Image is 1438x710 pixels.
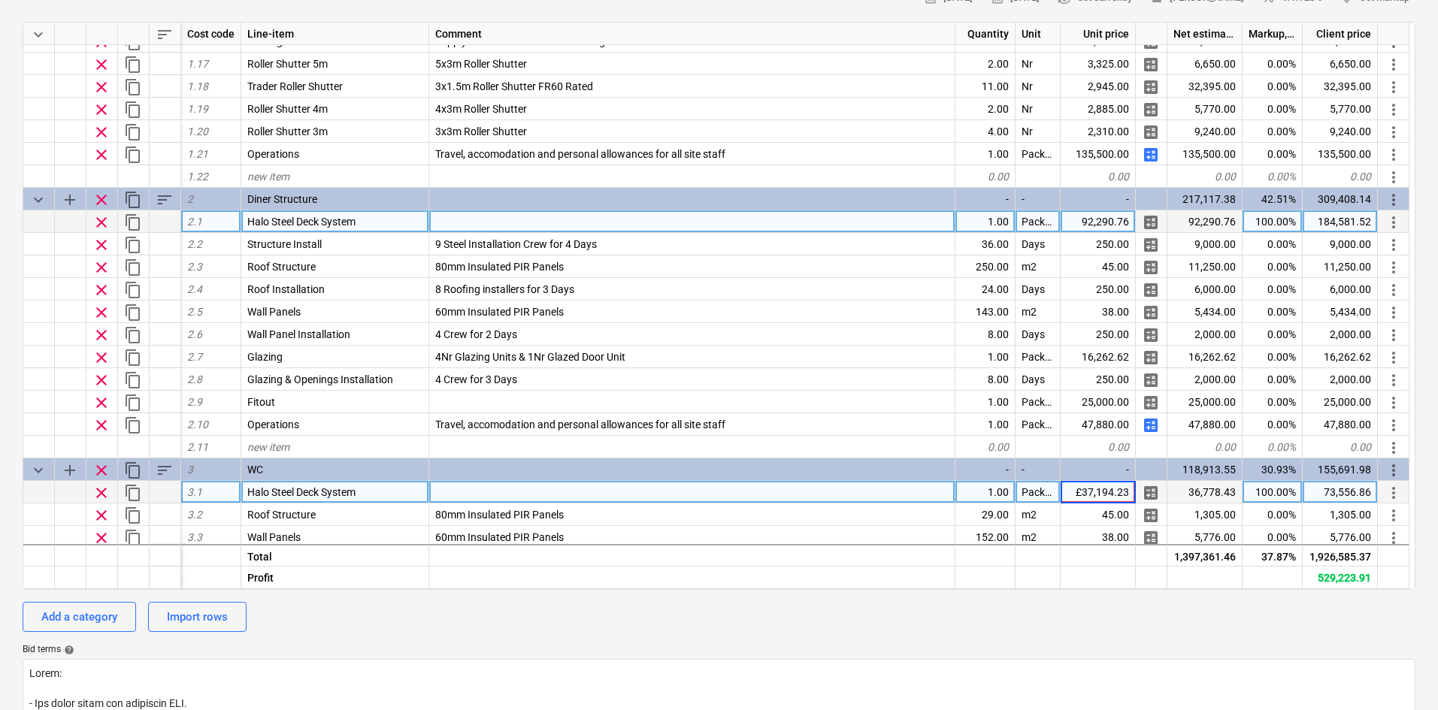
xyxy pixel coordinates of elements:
span: Collapse category [29,461,47,479]
span: Awnings [247,35,288,47]
span: More actions [1385,168,1403,186]
span: Remove row [92,123,110,141]
div: 9,240.00 [1167,120,1243,143]
div: 11.00 [955,75,1016,98]
div: Add a category [41,607,117,627]
span: More actions [1385,461,1403,479]
div: 0.00 [955,436,1016,458]
div: 250.00 [955,255,1016,278]
div: 2.00 [955,98,1016,120]
span: Remove row [92,236,110,254]
span: More actions [1385,349,1403,367]
span: Manage detailed breakdown for the row [1142,258,1160,276]
div: 1.00 [955,346,1016,368]
button: Add a category [23,602,136,632]
span: Add sub category to row [61,191,79,209]
div: 6,650.00 [1167,53,1243,75]
div: Comment [429,23,955,45]
div: 118,913.55 [1167,458,1243,481]
div: 4.00 [955,120,1016,143]
span: Duplicate row [124,326,142,344]
span: Duplicate row [124,101,142,119]
span: Remove row [92,281,110,299]
span: Wall Panel Installation [247,328,350,340]
div: m2 [1016,526,1061,548]
div: 29.00 [955,503,1016,526]
div: 0.00% [1243,165,1303,188]
iframe: Chat Widget [1363,638,1438,710]
div: 0.00% [1243,526,1303,548]
span: 3.2 [187,509,202,521]
div: 6,650.00 [1303,53,1378,75]
div: 9,000.00 [1303,233,1378,255]
span: 2.10 [187,418,208,431]
span: Add sub category to row [61,461,79,479]
div: Net estimated cost [1167,23,1243,45]
span: 3x1.5m Roller Shutter FR60 Rated [435,80,593,92]
span: 3x3m Roller Shutter [435,125,527,137]
span: More actions [1385,56,1403,74]
span: Duplicate row [124,484,142,502]
div: 0.00% [1243,503,1303,526]
span: Duplicate category [124,191,142,209]
div: 38.00 [1061,526,1136,548]
span: Duplicate row [124,281,142,299]
span: Duplicate row [124,416,142,434]
div: 9,240.00 [1303,120,1378,143]
div: 0.00% [1243,391,1303,413]
span: Manage detailed breakdown for the row [1142,326,1160,344]
span: Manage detailed breakdown for the row [1142,123,1160,141]
span: Duplicate row [124,123,142,141]
span: Remove row [92,461,110,479]
div: 100.00% [1243,481,1303,503]
span: Remove row [92,146,110,164]
div: 0.00% [1243,53,1303,75]
span: Duplicate row [124,371,142,389]
div: 36,778.43 [1167,481,1243,503]
div: 0.00 [955,165,1016,188]
span: 3 [187,464,193,476]
span: Manage detailed breakdown for the row [1142,33,1160,51]
div: 0.00% [1243,120,1303,143]
span: Duplicate row [124,258,142,276]
div: Package [1016,346,1061,368]
div: 36.00 [955,233,1016,255]
span: Roller Shutter 3m [247,125,328,137]
span: Collapse all categories [29,26,47,44]
div: 47,880.00 [1167,413,1243,436]
div: 37.87% [1243,544,1303,566]
div: 32,395.00 [1167,75,1243,98]
span: More actions [1385,213,1403,231]
span: 9 Steel Installation Crew for 4 Days [435,238,597,250]
span: Duplicate row [124,506,142,524]
div: 92,290.76 [1061,210,1136,233]
span: Duplicate row [124,394,142,412]
span: Duplicate row [124,146,142,164]
span: 2.11 [187,441,208,453]
span: Manage detailed breakdown for the row [1142,281,1160,299]
span: Duplicate row [124,349,142,367]
div: 47,880.00 [1061,413,1136,436]
span: Glazing & Openings Installation [247,373,393,385]
div: 217,117.38 [1167,188,1243,210]
span: Manage detailed breakdown for the row [1142,78,1160,96]
div: 1.00 [955,481,1016,503]
span: Glazing [247,351,283,363]
div: 152.00 [955,526,1016,548]
div: 9,000.00 [1167,233,1243,255]
span: Remove row [92,101,110,119]
span: More actions [1385,371,1403,389]
span: Roller Shutter 5m [247,58,328,70]
div: - [1061,458,1136,481]
div: 5,770.00 [1167,98,1243,120]
div: 529,223.91 [1303,566,1378,589]
span: More actions [1385,258,1403,276]
span: More actions [1385,529,1403,547]
span: Manage detailed breakdown for the row [1142,146,1160,164]
span: More actions [1385,33,1403,51]
span: Remove row [92,258,110,276]
span: Roof Structure [247,261,316,273]
div: 25,000.00 [1167,391,1243,413]
span: 80mm Insulated PIR Panels [435,509,564,521]
div: - [955,188,1016,210]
